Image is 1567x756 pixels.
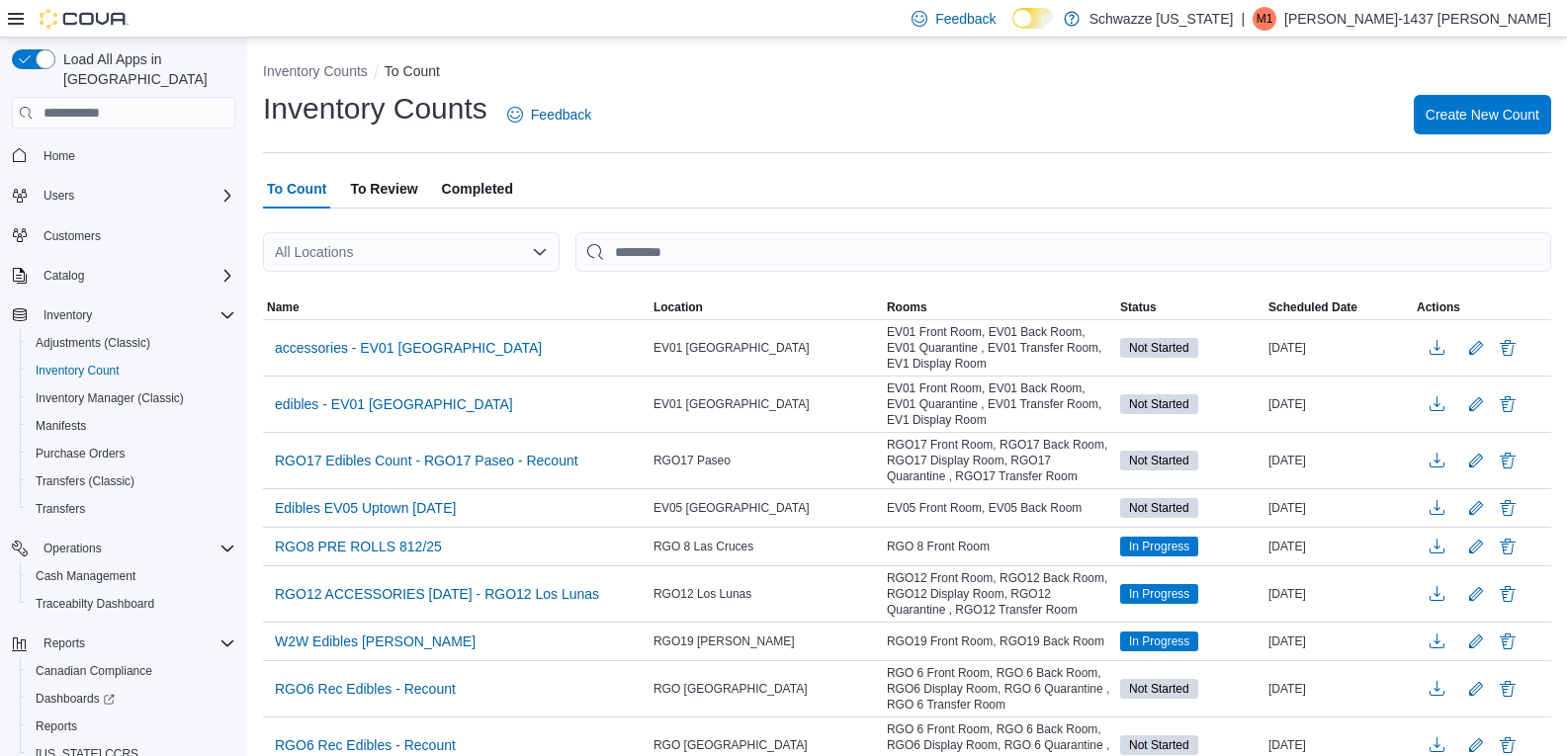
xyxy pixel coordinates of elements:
[1264,295,1413,319] button: Scheduled Date
[1464,389,1488,419] button: Edit count details
[267,299,300,315] span: Name
[36,142,235,167] span: Home
[4,140,243,169] button: Home
[28,714,235,738] span: Reports
[36,223,235,248] span: Customers
[499,95,599,134] a: Feedback
[28,359,235,382] span: Inventory Count
[267,389,521,419] button: edibles - EV01 [GEOGRAPHIC_DATA]
[36,446,126,462] span: Purchase Orders
[653,396,810,412] span: EV01 [GEOGRAPHIC_DATA]
[1464,493,1488,523] button: Edit count details
[20,467,243,495] button: Transfers (Classic)
[36,631,235,655] span: Reports
[44,307,92,323] span: Inventory
[28,386,235,410] span: Inventory Manager (Classic)
[275,338,542,358] span: accessories - EV01 [GEOGRAPHIC_DATA]
[28,331,235,355] span: Adjustments (Classic)
[36,537,235,560] span: Operations
[883,661,1116,716] div: RGO 6 Front Room, RGO 6 Back Room, RGO6 Display Room, RGO 6 Quarantine , RGO 6 Transfer Room
[1129,499,1189,517] span: Not Started
[275,451,578,470] span: RGO17 Edibles Count - RGO17 Paseo - Recount
[1120,338,1198,358] span: Not Started
[1264,449,1413,472] div: [DATE]
[275,631,476,651] span: W2W Edibles [PERSON_NAME]
[1129,680,1189,698] span: Not Started
[1129,538,1189,555] span: In Progress
[4,301,243,329] button: Inventory
[44,635,85,651] span: Reports
[1284,7,1551,31] p: [PERSON_NAME]-1437 [PERSON_NAME]
[267,446,586,475] button: RGO17 Edibles Count - RGO17 Paseo - Recount
[653,453,731,468] span: RGO17 Paseo
[263,61,1551,85] nav: An example of EuiBreadcrumbs
[28,687,235,711] span: Dashboards
[653,500,810,516] span: EV05 [GEOGRAPHIC_DATA]
[1120,679,1198,699] span: Not Started
[20,495,243,523] button: Transfers
[1120,537,1198,556] span: In Progress
[1253,7,1276,31] div: Mariah-1437 Marquez
[36,303,100,327] button: Inventory
[20,357,243,384] button: Inventory Count
[20,440,243,467] button: Purchase Orders
[20,562,243,590] button: Cash Management
[1120,498,1198,518] span: Not Started
[1496,677,1520,701] button: Delete
[275,735,456,755] span: RGO6 Rec Edibles - Recount
[36,631,93,655] button: Reports
[275,679,456,699] span: RGO6 Rec Edibles - Recount
[350,169,417,209] span: To Review
[4,221,243,250] button: Customers
[883,630,1116,653] div: RGO19 Front Room, RGO19 Back Room
[1264,582,1413,606] div: [DATE]
[28,592,162,616] a: Traceabilty Dashboard
[36,537,110,560] button: Operations
[883,320,1116,376] div: EV01 Front Room, EV01 Back Room, EV01 Quarantine , EV01 Transfer Room, EV1 Display Room
[44,188,74,204] span: Users
[883,566,1116,622] div: RGO12 Front Room, RGO12 Back Room, RGO12 Display Room, RGO12 Quarantine , RGO12 Transfer Room
[267,674,464,704] button: RGO6 Rec Edibles - Recount
[20,657,243,685] button: Canadian Compliance
[883,535,1116,558] div: RGO 8 Front Room
[532,244,548,260] button: Open list of options
[1496,449,1520,472] button: Delete
[653,299,703,315] span: Location
[263,63,368,79] button: Inventory Counts
[44,541,102,556] span: Operations
[1464,627,1488,656] button: Edit count details
[653,539,753,554] span: RGO 8 Las Cruces
[28,497,235,521] span: Transfers
[653,586,751,602] span: RGO12 Los Lunas
[55,49,235,89] span: Load All Apps in [GEOGRAPHIC_DATA]
[40,9,129,29] img: Cova
[1257,7,1273,31] span: M1
[1129,585,1189,603] span: In Progress
[4,535,243,562] button: Operations
[44,228,101,244] span: Customers
[267,579,607,609] button: RGO12 ACCESSORIES [DATE] - RGO12 Los Lunas
[1120,394,1198,414] span: Not Started
[1129,632,1189,650] span: In Progress
[1496,392,1520,416] button: Delete
[36,335,150,351] span: Adjustments (Classic)
[1464,674,1488,704] button: Edit count details
[36,718,77,734] span: Reports
[1120,735,1198,755] span: Not Started
[1120,584,1198,604] span: In Progress
[28,469,142,493] a: Transfers (Classic)
[36,663,152,679] span: Canadian Compliance
[1129,736,1189,754] span: Not Started
[36,144,83,168] a: Home
[1129,452,1189,469] span: Not Started
[28,687,123,711] a: Dashboards
[1496,630,1520,653] button: Delete
[28,714,85,738] a: Reports
[20,590,243,618] button: Traceabilty Dashboard
[4,182,243,210] button: Users
[1464,333,1488,363] button: Edit count details
[263,89,487,128] h1: Inventory Counts
[28,659,160,683] a: Canadian Compliance
[385,63,440,79] button: To Count
[1426,105,1539,125] span: Create New Count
